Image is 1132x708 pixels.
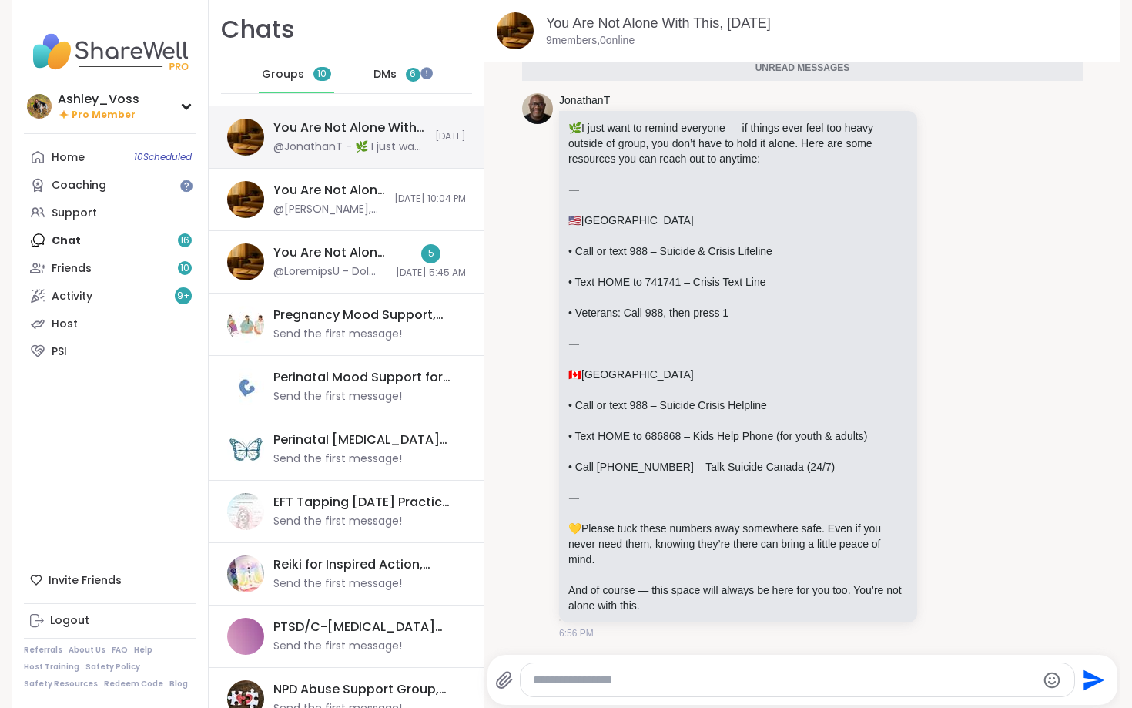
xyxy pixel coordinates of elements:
span: Pro Member [72,109,136,122]
span: 10 [180,262,189,275]
a: Logout [24,607,196,635]
div: Invite Friends [24,566,196,594]
a: You Are Not Alone With This, [DATE] [546,15,771,31]
div: Activity [52,289,92,304]
a: Help [134,645,152,656]
textarea: Type your message [533,673,1036,688]
span: DMs [373,67,397,82]
p: ⸻ [568,182,908,197]
div: PSI [52,344,67,360]
div: Home [52,150,85,166]
p: • Call or text 988 – Suicide & Crisis Lifeline [568,243,908,259]
button: Emoji picker [1043,671,1061,690]
div: You Are Not Alone With This, [DATE] [273,119,426,136]
span: 10 Scheduled [134,151,192,163]
span: 🌿 [568,122,581,134]
img: You Are Not Alone With This, Oct 02 [227,243,264,280]
a: JonathanT [559,93,610,109]
img: Pregnancy Mood Support, Oct 07 [227,306,264,343]
div: PTSD/C-[MEDICAL_DATA] Support Group, [DATE] [273,619,457,636]
img: Perinatal Mood Support for Moms, Oct 06 [227,368,264,405]
img: You Are Not Alone With This, Oct 07 [227,119,264,156]
span: 9 + [177,290,190,303]
a: Redeem Code [104,679,163,690]
iframe: Spotlight [420,67,433,79]
p: • Call or text 988 – Suicide Crisis Helpline [568,398,908,413]
a: Support [24,199,196,226]
div: Unread messages [522,56,1083,81]
p: ⸻ [568,490,908,505]
img: ShareWell Nav Logo [24,25,196,79]
div: @JonathanT - 🌿 I just want to remind everyone — if things ever feel too heavy outside of group, y... [273,139,426,155]
div: @LoremipsU - Dol sitametc, Adipi eli sed doe tempori ut lab etdolor magnaal. En admin veni quisno... [273,264,387,280]
div: Host [52,317,78,332]
span: 🇺🇸 [568,214,581,226]
div: Perinatal [MEDICAL_DATA] Support for Survivors, [DATE] [273,431,457,448]
div: Send the first message! [273,327,402,342]
img: Ashley_Voss [27,94,52,119]
img: You Are Not Alone With This, Oct 07 [497,12,534,49]
p: • Call [PHONE_NUMBER] – Talk Suicide Canada (24/7) [568,459,908,475]
div: Send the first message! [273,451,402,467]
img: https://sharewell-space-live.sfo3.digitaloceanspaces.com/user-generated/0e2c5150-e31e-4b6a-957d-4... [522,93,553,124]
div: You Are Not Alone With This, [DATE] [273,182,385,199]
p: ⸻ [568,336,908,351]
div: 5 [421,244,440,263]
div: Send the first message! [273,576,402,592]
span: 10 [317,68,327,81]
a: Blog [169,679,188,690]
h1: Chats [221,12,295,47]
div: Pregnancy Mood Support, [DATE] [273,307,457,324]
a: Friends10 [24,254,196,282]
p: • Veterans: Call 988, then press 1 [568,305,908,320]
a: Host [24,310,196,337]
div: Send the first message! [273,514,402,529]
a: Safety Resources [24,679,98,690]
div: EFT Tapping [DATE] Practice, [DATE] [273,494,457,511]
span: [DATE] 10:04 PM [394,193,466,206]
iframe: Spotlight [180,180,193,192]
p: Please tuck these numbers away somewhere safe. Even if you never need them, knowing they’re there... [568,521,908,567]
a: PSI [24,337,196,365]
div: @[PERSON_NAME], thank you for trusting me with this. It sounds like you’re holding so much right ... [273,202,385,217]
span: [DATE] 5:45 AM [396,267,466,280]
img: You Are Not Alone With This, Oct 03 [227,181,264,218]
span: Groups [262,67,304,82]
a: About Us [69,645,105,656]
div: Reiki for Inspired Action, [DATE] [273,556,457,573]
img: Reiki for Inspired Action, Oct 06 [227,555,264,592]
div: Coaching [52,178,106,193]
span: 🇨🇦 [568,368,581,381]
img: Perinatal Psychosis Support for Survivors, Oct 06 [227,431,264,468]
div: Support [52,206,97,221]
div: Ashley_Voss [58,91,139,108]
div: Friends [52,261,92,277]
span: 6:56 PM [559,626,594,640]
a: Coaching [24,171,196,199]
p: • Text HOME to 741741 – Crisis Text Line [568,274,908,290]
div: You Are Not Alone With This, [DATE] [273,244,387,261]
a: Home10Scheduled [24,143,196,171]
img: EFT Tapping Monday Practice, Oct 06 [227,493,264,530]
p: And of course — this space will always be here for you too. You’re not alone with this. [568,582,908,613]
span: 6 [410,68,416,81]
span: 💛 [568,522,581,535]
span: [DATE] [435,130,466,143]
a: Referrals [24,645,62,656]
p: [GEOGRAPHIC_DATA] [568,367,908,382]
div: Send the first message! [273,639,402,654]
div: Send the first message! [273,389,402,404]
a: Host Training [24,662,79,673]
div: Logout [50,613,89,629]
a: Safety Policy [85,662,140,673]
a: Activity9+ [24,282,196,310]
p: 9 members, 0 online [546,33,635,49]
a: FAQ [112,645,128,656]
button: Send [1075,663,1110,697]
p: • Text HOME to 686868 – Kids Help Phone (for youth & adults) [568,428,908,444]
div: Perinatal Mood Support for Moms, [DATE] [273,369,457,386]
img: PTSD/C-PTSD Support Group, Oct 05 [227,618,264,655]
p: I just want to remind everyone — if things ever feel too heavy outside of group, you don’t have t... [568,120,908,166]
p: [GEOGRAPHIC_DATA] [568,213,908,228]
div: NPD Abuse Support Group, [DATE] [273,681,457,698]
